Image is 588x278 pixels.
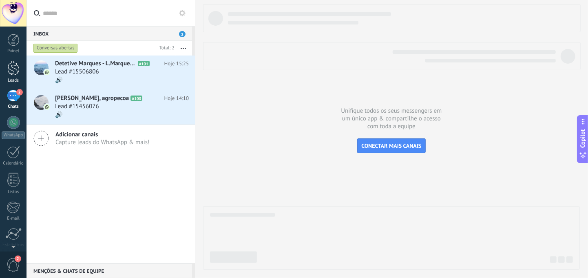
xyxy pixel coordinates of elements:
[33,43,78,53] div: Conversas abertas
[156,44,175,52] div: Total: 2
[2,131,25,139] div: WhatsApp
[175,41,192,56] button: Mais
[27,56,195,90] a: avatariconDetetive Marques - L.Marques InvestigaçõesA101Hoje 15:25Lead #15506806🔊
[55,131,150,138] span: Adicionar canais
[55,60,136,68] span: Detetive Marques - L.Marques Investigações
[55,111,63,119] span: 🔊
[44,104,50,110] img: icon
[357,138,426,153] button: CONECTAR MAIS CANAIS
[55,138,150,146] span: Capture leads do WhatsApp & mais!
[27,90,195,125] a: avataricon[PERSON_NAME], agropecoaA100Hoje 14:10Lead #15456076🔊
[44,69,50,75] img: icon
[179,31,186,37] span: 2
[164,94,189,102] span: Hoje 14:10
[2,104,25,109] div: Chats
[2,189,25,195] div: Listas
[362,142,422,149] span: CONECTAR MAIS CANAIS
[2,161,25,166] div: Calendário
[27,263,192,278] div: Menções & Chats de equipe
[2,216,25,221] div: E-mail
[55,94,129,102] span: [PERSON_NAME], agropecoa
[55,102,99,111] span: Lead #15456076
[164,60,189,68] span: Hoje 15:25
[15,256,21,262] span: 2
[55,76,63,84] span: 🔊
[579,129,587,148] span: Copilot
[27,26,192,41] div: Inbox
[16,89,23,96] span: 2
[2,49,25,54] div: Painel
[2,78,25,83] div: Leads
[55,68,99,76] span: Lead #15506806
[130,96,142,101] span: A100
[138,61,150,66] span: A101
